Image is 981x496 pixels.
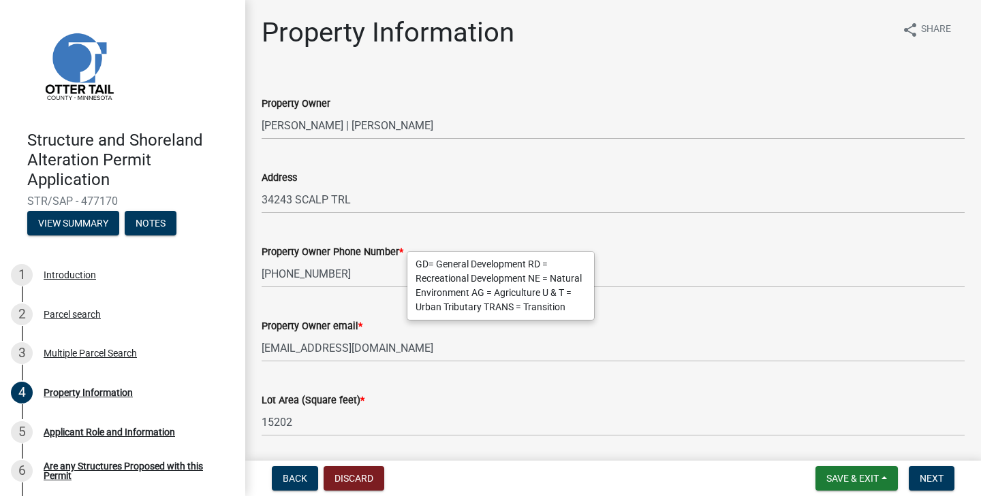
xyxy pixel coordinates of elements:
h1: Property Information [262,16,514,49]
span: Back [283,473,307,484]
h4: Structure and Shoreland Alteration Permit Application [27,131,234,189]
div: Applicant Role and Information [44,427,175,437]
div: 1 [11,264,33,286]
label: Address [262,173,297,183]
label: Property Owner Phone Number [262,248,403,257]
span: STR/SAP - 477170 [27,195,218,208]
button: Back [272,466,318,491]
div: 3 [11,342,33,364]
wm-modal-confirm: Notes [125,219,176,230]
wm-modal-confirm: Summary [27,219,119,230]
label: Property Owner email [262,322,362,331]
div: 2 [11,303,33,325]
button: Next [909,466,954,491]
div: Are any Structures Proposed with this Permit [44,461,223,480]
div: GD= General Development RD = Recreational Development NE = Natural Environment AG = Agriculture U... [407,252,594,320]
div: Property Information [44,388,133,397]
div: 4 [11,382,33,403]
div: Multiple Parcel Search [44,348,137,358]
div: Parcel search [44,310,101,319]
span: Share [921,22,951,38]
button: View Summary [27,211,119,235]
label: Property Owner [262,99,330,109]
button: Save & Exit [815,466,898,491]
button: shareShare [891,16,962,43]
span: Save & Exit [826,473,879,484]
span: Next [920,473,944,484]
i: share [902,22,918,38]
label: Lot Area (Square feet) [262,396,364,406]
div: Introduction [44,270,96,280]
button: Notes [125,211,176,235]
div: 5 [11,421,33,443]
button: Discard [324,466,384,491]
img: Otter Tail County, Minnesota [27,14,129,116]
div: 6 [11,460,33,482]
